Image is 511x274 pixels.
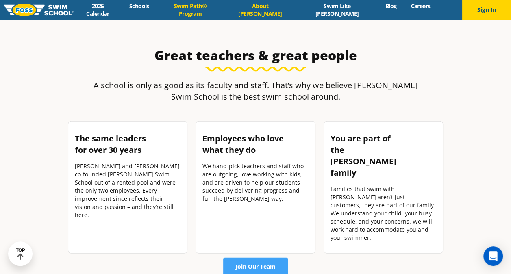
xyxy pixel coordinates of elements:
a: Blog [378,2,404,10]
a: Careers [404,2,437,10]
a: About [PERSON_NAME] [224,2,296,17]
span: Join Our Team [235,264,276,270]
p: A school is only as good as its faculty and staff. That’s why we believe [PERSON_NAME] Swim Schoo... [90,80,421,102]
b: The same leaders for over 30 years [75,133,146,155]
strong: You are part of the [PERSON_NAME] family [331,133,396,178]
a: Swim Like [PERSON_NAME] [296,2,378,17]
div: TOP [16,248,25,260]
b: Employees who love what they do [202,133,284,155]
div: Families that swim with [PERSON_NAME] aren’t just customers, they are part of our family. We unde... [331,185,437,242]
div: Open Intercom Messenger [483,246,503,266]
p: We hand-pick teachers and staff who are outgoing, love working with kids, and are driven to help ... [202,162,309,203]
a: Schools [122,2,156,10]
a: 2025 Calendar [74,2,122,17]
p: [PERSON_NAME] and [PERSON_NAME] co-founded [PERSON_NAME] Swim School out of a rented pool and wer... [75,162,181,219]
h3: Great teachers & great people [64,47,448,63]
a: Swim Path® Program [156,2,224,17]
img: FOSS Swim School Logo [4,4,74,16]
